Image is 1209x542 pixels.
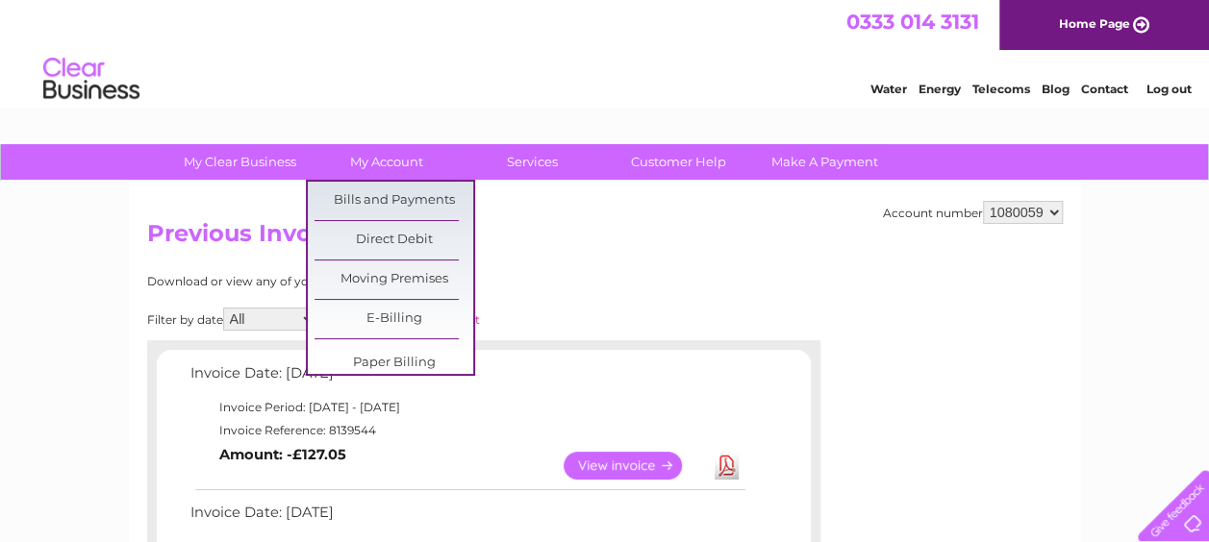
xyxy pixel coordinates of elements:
a: Moving Premises [315,260,473,299]
h2: Previous Invoices [147,220,1063,257]
a: My Account [307,144,466,180]
td: Invoice Date: [DATE] [186,500,748,535]
a: Services [453,144,612,180]
a: Direct Debit [315,221,473,259]
a: My Clear Business [161,144,319,180]
a: Customer Help [599,144,758,180]
a: View [564,452,705,480]
div: Download or view any of your previous invoices below. [147,275,652,288]
td: Invoice Date: [DATE] [186,360,748,396]
a: Bills and Payments [315,182,473,220]
a: Contact [1081,82,1128,96]
td: Invoice Reference: 8139544 [186,419,748,442]
a: Blog [1042,82,1070,96]
img: logo.png [42,50,140,109]
b: Amount: -£127.05 [219,446,346,463]
a: Log out [1146,82,1191,96]
a: Download [715,452,739,480]
td: Invoice Period: [DATE] - [DATE] [186,396,748,419]
div: Account number [883,201,1063,224]
a: 0333 014 3131 [846,10,979,34]
a: E-Billing [315,300,473,338]
div: Filter by date [147,308,652,331]
a: Make A Payment [745,144,904,180]
div: Clear Business is a trading name of Verastar Limited (registered in [GEOGRAPHIC_DATA] No. 3667643... [151,11,1060,93]
a: Water [870,82,907,96]
a: Telecoms [972,82,1030,96]
a: Energy [919,82,961,96]
a: Paper Billing [315,344,473,382]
